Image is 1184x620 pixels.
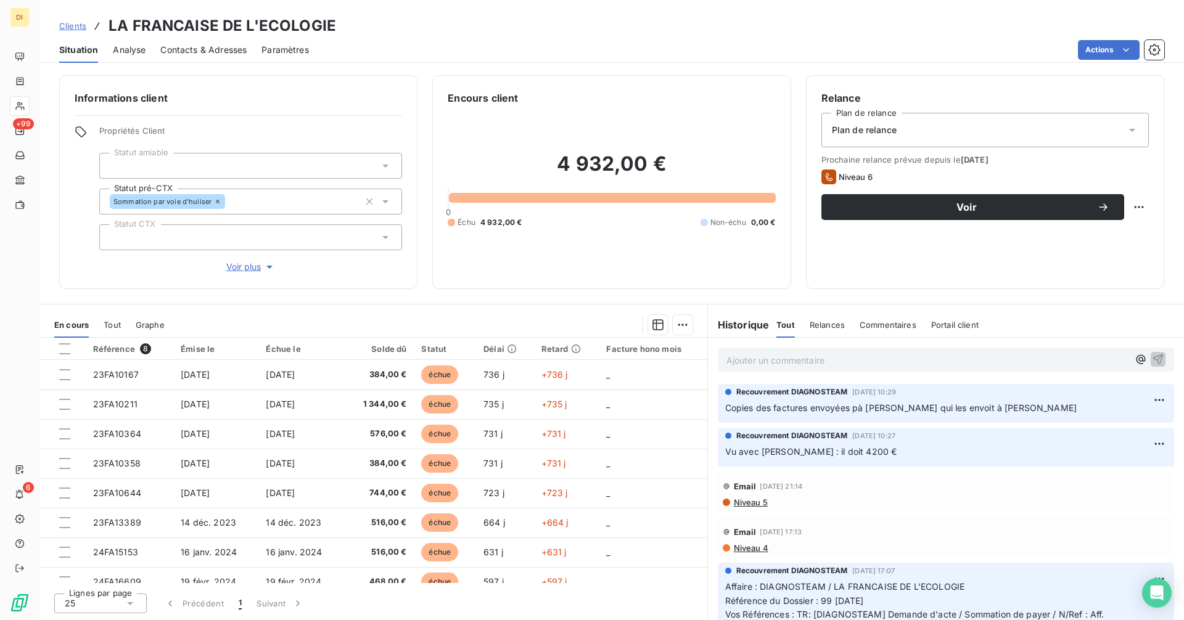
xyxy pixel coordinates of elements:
[541,344,592,354] div: Retard
[725,402,1077,413] span: Copies des factures envoyées pà [PERSON_NAME] qui les envoit à [PERSON_NAME]
[239,597,242,610] span: 1
[483,517,505,528] span: 664 j
[65,597,75,610] span: 25
[480,217,522,228] span: 4 932,00 €
[606,399,610,409] span: _
[351,457,407,470] span: 384,00 €
[110,160,120,171] input: Ajouter une valeur
[421,484,458,502] span: échue
[266,369,295,380] span: [DATE]
[266,428,295,439] span: [DATE]
[23,482,34,493] span: 6
[93,343,166,354] div: Référence
[448,152,775,189] h2: 4 932,00 €
[10,7,30,27] div: DI
[351,546,407,558] span: 516,00 €
[225,196,235,207] input: Ajouter une valeur
[140,343,151,354] span: 8
[54,320,89,330] span: En cours
[733,497,768,507] span: Niveau 5
[483,576,504,587] span: 597 j
[109,15,336,37] h3: LA FRANCAISE DE L'ECOLOGIE
[606,428,610,439] span: _
[961,155,989,165] span: [DATE]
[421,513,458,532] span: échue
[13,118,34,129] span: +99
[541,547,567,557] span: +631 j
[181,458,210,468] span: [DATE]
[606,576,610,587] span: _
[606,369,610,380] span: _
[93,487,141,498] span: 23FA10644
[852,388,896,396] span: [DATE] 10:29
[931,320,979,330] span: Portail client
[606,517,610,528] span: _
[231,590,249,616] button: 1
[734,481,757,491] span: Email
[75,91,402,105] h6: Informations client
[734,527,757,537] span: Email
[160,44,247,56] span: Contacts & Adresses
[483,399,504,409] span: 735 j
[836,202,1097,212] span: Voir
[99,260,402,274] button: Voir plus
[226,261,276,273] span: Voir plus
[93,576,141,587] span: 24FA16609
[421,344,469,354] div: Statut
[59,44,98,56] span: Situation
[266,487,295,498] span: [DATE]
[266,458,295,468] span: [DATE]
[113,44,146,56] span: Analyse
[181,369,210,380] span: [DATE]
[93,399,138,409] span: 23FA10211
[852,432,895,439] span: [DATE] 10:27
[541,428,566,439] span: +731 j
[541,458,566,468] span: +731 j
[157,590,231,616] button: Précédent
[351,487,407,499] span: 744,00 €
[351,576,407,588] span: 468,00 €
[776,320,795,330] span: Tout
[181,428,210,439] span: [DATE]
[59,20,86,32] a: Clients
[541,399,567,409] span: +735 j
[606,458,610,468] span: _
[261,44,309,56] span: Paramètres
[181,399,210,409] span: [DATE]
[725,446,897,457] span: Vu avec [PERSON_NAME] : il doit 4200 €
[181,547,237,557] span: 16 janv. 2024
[351,344,407,354] div: Solde dû
[736,386,848,398] span: Recouvrement DIAGNOSTEAM
[446,207,451,217] span: 0
[821,194,1124,220] button: Voir
[760,528,802,536] span: [DATE] 17:13
[1142,578,1172,608] div: Open Intercom Messenger
[266,399,295,409] span: [DATE]
[606,344,699,354] div: Facture hono mois
[725,595,864,606] span: Référence du Dossier : 99 [DATE]
[181,487,210,498] span: [DATE]
[421,425,458,443] span: échue
[483,458,503,468] span: 731 j
[483,487,504,498] span: 723 j
[93,517,141,528] span: 23FA13389
[852,567,895,574] span: [DATE] 17:07
[421,543,458,561] span: échue
[606,547,610,557] span: _
[266,547,322,557] span: 16 janv. 2024
[710,217,746,228] span: Non-échu
[421,454,458,473] span: échue
[760,483,802,490] span: [DATE] 21:14
[93,458,141,468] span: 23FA10358
[708,317,770,332] h6: Historique
[458,217,475,228] span: Échu
[736,430,848,441] span: Recouvrement DIAGNOSTEAM
[421,395,458,414] span: échue
[860,320,916,330] span: Commentaires
[59,21,86,31] span: Clients
[483,369,504,380] span: 736 j
[421,365,458,384] span: échue
[606,487,610,498] span: _
[821,91,1149,105] h6: Relance
[351,398,407,410] span: 1 344,00 €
